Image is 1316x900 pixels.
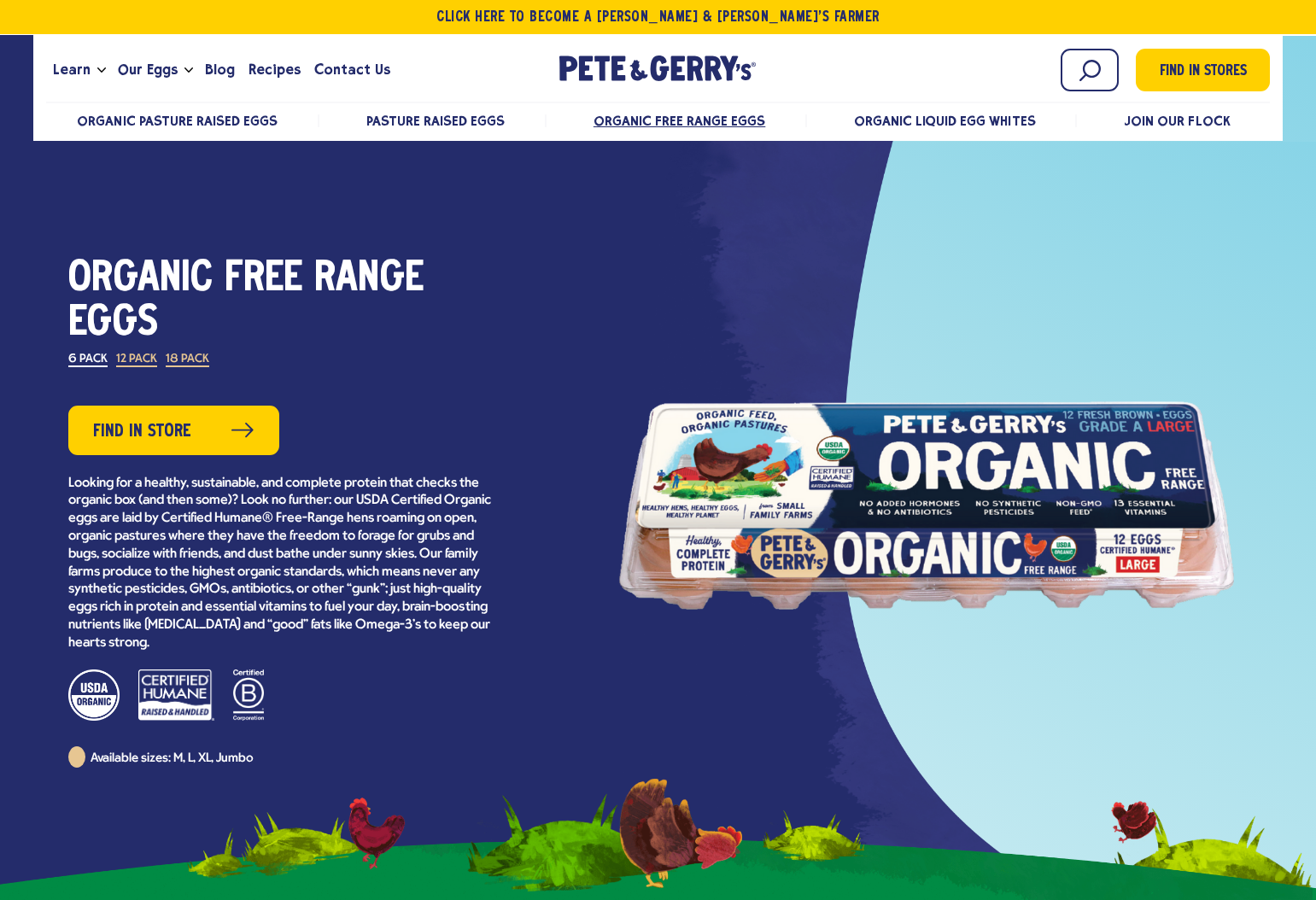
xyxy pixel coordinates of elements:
span: Find in Store [93,418,191,445]
span: Contact Us [314,59,390,80]
label: 18 Pack [166,354,209,367]
span: Blog [205,59,235,80]
a: Find in Stores [1136,49,1270,91]
button: Open the dropdown menu for Our Eggs [184,67,193,73]
input: Search [1061,49,1119,91]
span: Find in Stores [1160,61,1247,84]
a: Our Eggs [111,47,184,93]
label: 12 Pack [116,354,157,367]
span: Available sizes: M, L, XL, Jumbo [91,752,254,765]
a: Organic Free Range Eggs [594,113,765,129]
span: Our Eggs [118,59,178,80]
a: Organic Liquid Egg Whites [854,113,1036,129]
a: Blog [198,47,242,93]
a: Recipes [242,47,307,93]
a: Find in Store [68,406,279,455]
nav: desktop product menu [46,102,1271,138]
span: Recipes [249,59,301,80]
button: Open the dropdown menu for Learn [97,67,106,73]
a: Join Our Flock [1124,113,1230,129]
a: Organic Pasture Raised Eggs [77,113,278,129]
span: Learn [53,59,91,80]
h1: Organic Free Range Eggs [68,257,495,346]
p: Looking for a healthy, sustainable, and complete protein that checks the organic box (and then so... [68,475,495,652]
a: Pasture Raised Eggs [366,113,505,129]
a: Learn [46,47,97,93]
a: Contact Us [307,47,397,93]
label: 6 Pack [68,354,108,367]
